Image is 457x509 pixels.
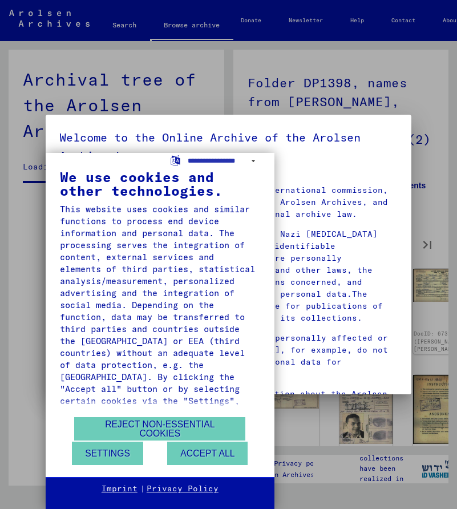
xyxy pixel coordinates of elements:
[60,170,260,197] div: We use cookies and other technologies.
[72,442,143,465] button: Settings
[74,417,245,441] button: Reject non-essential cookies
[102,483,137,495] a: Imprint
[147,483,219,495] a: Privacy Policy
[167,442,248,465] button: Accept all
[60,203,260,467] div: This website uses cookies and similar functions to process end device information and personal da...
